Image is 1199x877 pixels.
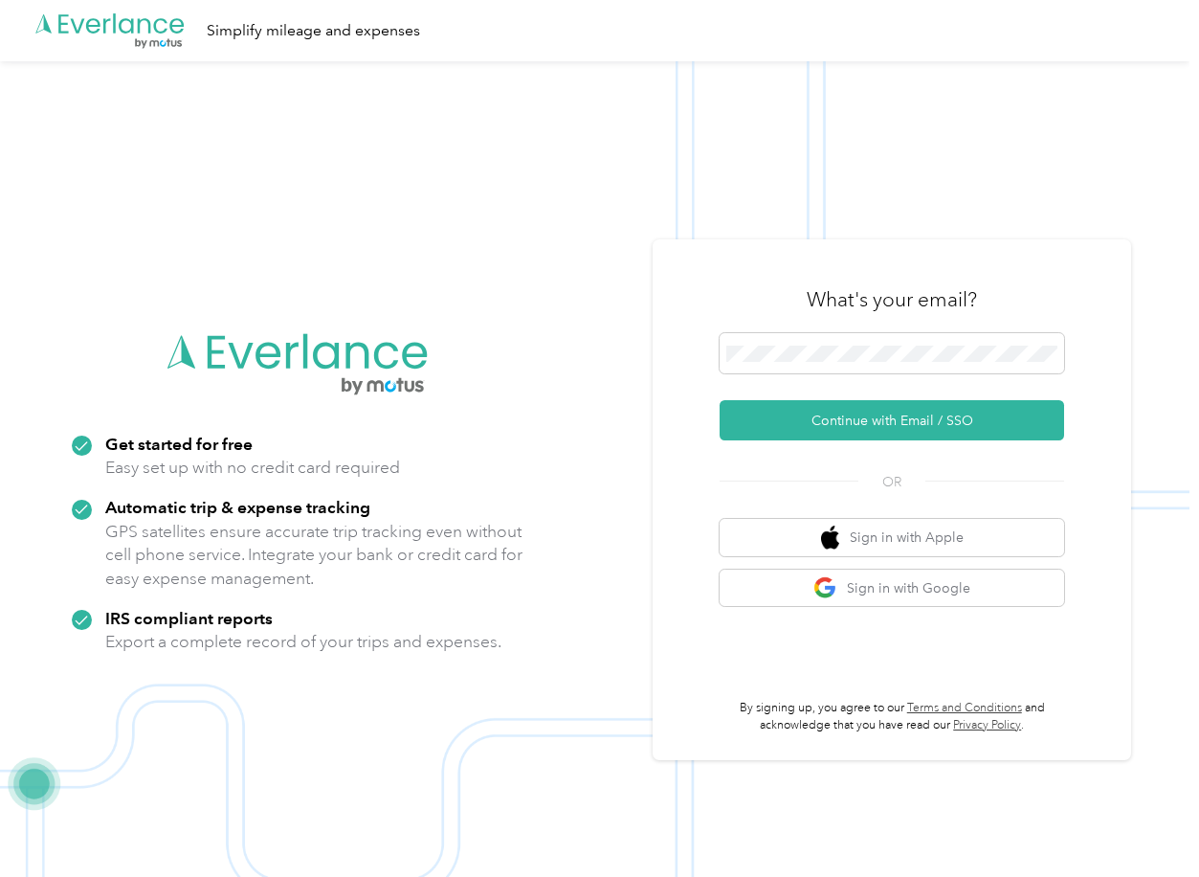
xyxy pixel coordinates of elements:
img: apple logo [821,526,840,550]
h3: What's your email? [807,286,977,313]
p: Export a complete record of your trips and expenses. [105,630,501,654]
p: Easy set up with no credit card required [105,456,400,480]
p: By signing up, you agree to our and acknowledge that you have read our . [720,700,1064,733]
a: Terms and Conditions [907,701,1022,715]
img: google logo [813,576,837,600]
a: Privacy Policy [953,718,1021,732]
strong: Automatic trip & expense tracking [105,497,370,517]
div: Simplify mileage and expenses [207,19,420,43]
span: OR [858,472,925,492]
strong: Get started for free [105,434,253,454]
p: GPS satellites ensure accurate trip tracking even without cell phone service. Integrate your bank... [105,520,523,591]
button: google logoSign in with Google [720,570,1064,607]
button: apple logoSign in with Apple [720,519,1064,556]
iframe: Everlance-gr Chat Button Frame [1092,770,1199,877]
strong: IRS compliant reports [105,608,273,628]
button: Continue with Email / SSO [720,400,1064,440]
